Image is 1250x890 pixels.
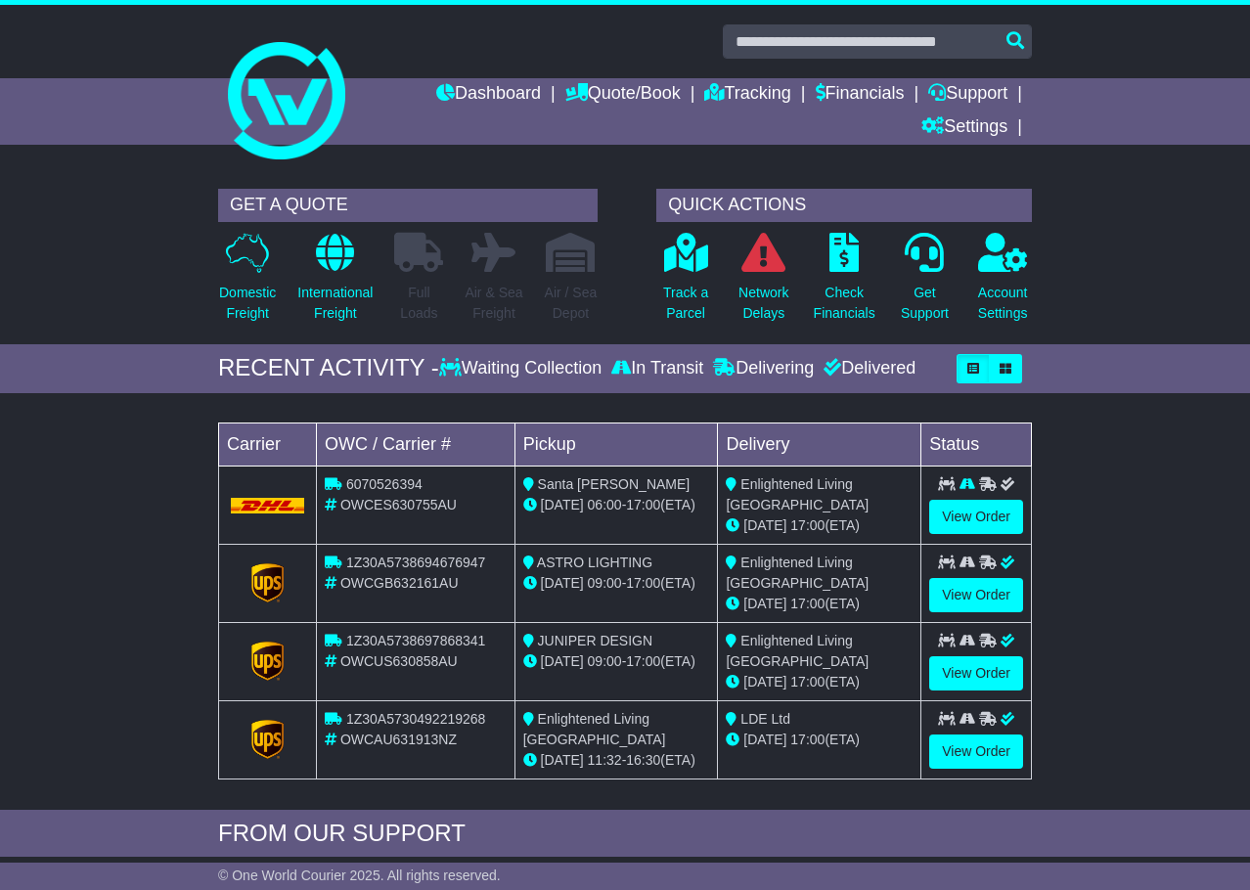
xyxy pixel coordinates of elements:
[790,674,825,690] span: 17:00
[626,575,660,591] span: 17:00
[541,653,584,669] span: [DATE]
[340,497,457,512] span: OWCES630755AU
[588,497,622,512] span: 06:00
[231,498,304,513] img: DHL.png
[218,232,277,334] a: DomesticFreight
[439,358,606,379] div: Waiting Collection
[218,354,439,382] div: RECENT ACTIVITY -
[465,283,522,324] p: Air & Sea Freight
[743,732,786,747] span: [DATE]
[929,500,1023,534] a: View Order
[813,232,876,334] a: CheckFinancials
[588,575,622,591] span: 09:00
[726,633,869,669] span: Enlightened Living [GEOGRAPHIC_DATA]
[218,820,1032,848] div: FROM OUR SUPPORT
[726,730,913,750] div: (ETA)
[523,573,710,594] div: - (ETA)
[740,711,790,727] span: LDE Ltd
[928,78,1007,111] a: Support
[218,868,501,883] span: © One World Courier 2025. All rights reserved.
[790,596,825,611] span: 17:00
[726,555,869,591] span: Enlightened Living [GEOGRAPHIC_DATA]
[738,283,788,324] p: Network Delays
[718,423,921,466] td: Delivery
[626,752,660,768] span: 16:30
[541,752,584,768] span: [DATE]
[901,283,949,324] p: Get Support
[541,497,584,512] span: [DATE]
[977,232,1029,334] a: AccountSettings
[541,575,584,591] span: [DATE]
[726,515,913,536] div: (ETA)
[251,642,285,681] img: GetCarrierServiceLogo
[726,672,913,692] div: (ETA)
[538,476,691,492] span: Santa [PERSON_NAME]
[626,653,660,669] span: 17:00
[656,189,1032,222] div: QUICK ACTIONS
[340,653,458,669] span: OWCUS630858AU
[537,555,652,570] span: ASTRO LIGHTING
[726,476,869,512] span: Enlightened Living [GEOGRAPHIC_DATA]
[743,596,786,611] span: [DATE]
[565,78,681,111] a: Quote/Book
[929,656,1023,690] a: View Order
[816,78,905,111] a: Financials
[514,423,718,466] td: Pickup
[921,423,1032,466] td: Status
[523,750,710,771] div: - (ETA)
[346,633,485,648] span: 1Z30A5738697868341
[346,555,485,570] span: 1Z30A5738694676947
[588,653,622,669] span: 09:00
[251,563,285,602] img: GetCarrierServiceLogo
[340,732,457,747] span: OWCAU631913NZ
[523,495,710,515] div: - (ETA)
[251,720,285,759] img: GetCarrierServiceLogo
[296,232,374,334] a: InternationalFreight
[743,517,786,533] span: [DATE]
[978,283,1028,324] p: Account Settings
[929,734,1023,769] a: View Order
[726,594,913,614] div: (ETA)
[219,283,276,324] p: Domestic Freight
[819,358,915,379] div: Delivered
[708,358,819,379] div: Delivering
[929,578,1023,612] a: View Order
[588,752,622,768] span: 11:32
[346,476,423,492] span: 6070526394
[606,358,708,379] div: In Transit
[626,497,660,512] span: 17:00
[346,711,485,727] span: 1Z30A5730492219268
[436,78,541,111] a: Dashboard
[921,111,1007,145] a: Settings
[662,232,709,334] a: Track aParcel
[523,711,666,747] span: Enlightened Living [GEOGRAPHIC_DATA]
[394,283,443,324] p: Full Loads
[790,732,825,747] span: 17:00
[340,575,459,591] span: OWCGB632161AU
[663,283,708,324] p: Track a Parcel
[900,232,950,334] a: GetSupport
[538,633,652,648] span: JUNIPER DESIGN
[317,423,515,466] td: OWC / Carrier #
[218,189,598,222] div: GET A QUOTE
[704,78,790,111] a: Tracking
[743,674,786,690] span: [DATE]
[814,283,875,324] p: Check Financials
[545,283,598,324] p: Air / Sea Depot
[219,423,317,466] td: Carrier
[297,283,373,324] p: International Freight
[737,232,789,334] a: NetworkDelays
[790,517,825,533] span: 17:00
[523,651,710,672] div: - (ETA)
